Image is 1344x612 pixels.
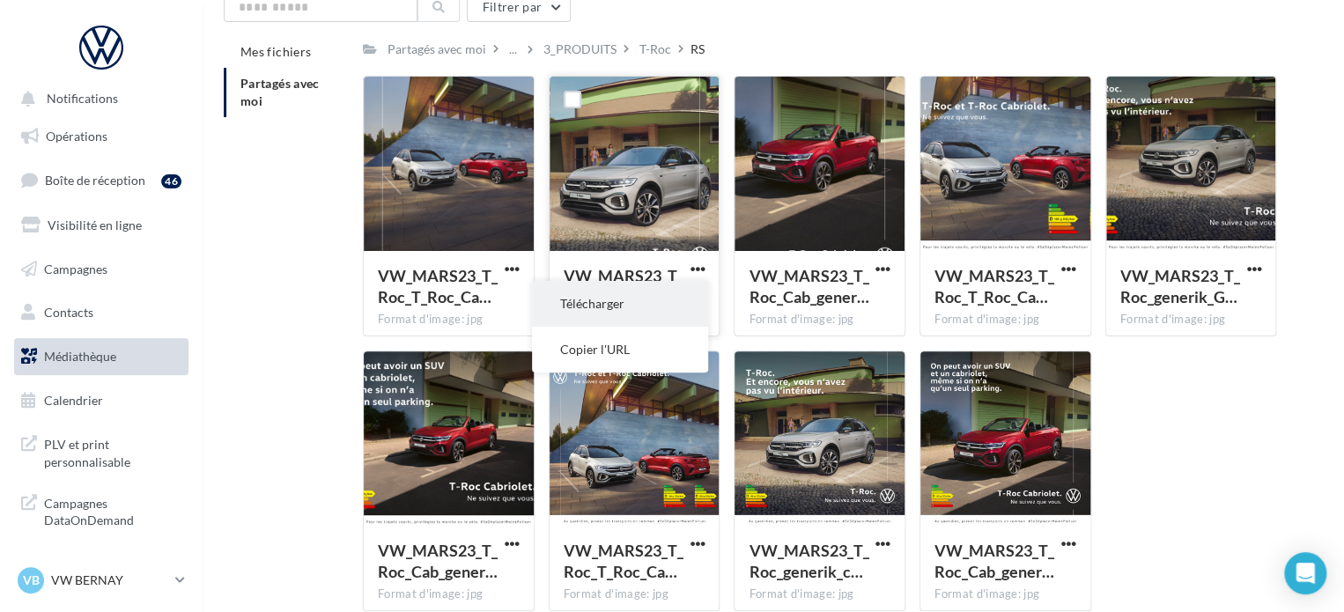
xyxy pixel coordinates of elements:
[1284,552,1326,594] div: Open Intercom Messenger
[11,338,192,375] a: Médiathèque
[11,294,192,331] a: Contacts
[44,305,93,320] span: Contacts
[934,312,1076,328] div: Format d'image: jpg
[44,261,107,276] span: Campagnes
[378,266,498,306] span: VW_MARS23_T_Roc_T_Roc_Cab_generik_Story
[749,586,890,602] div: Format d'image: jpg
[11,207,192,244] a: Visibilité en ligne
[934,266,1054,306] span: VW_MARS23_T_Roc_T_Roc_Cab_generik_GMB
[378,312,520,328] div: Format d'image: jpg
[14,564,188,597] a: VB VW BERNAY
[639,41,671,58] div: T-Roc
[51,571,168,589] p: VW BERNAY
[934,586,1076,602] div: Format d'image: jpg
[44,393,103,408] span: Calendrier
[48,218,142,232] span: Visibilité en ligne
[11,382,192,419] a: Calendrier
[564,586,705,602] div: Format d'image: jpg
[23,571,40,589] span: VB
[11,161,192,199] a: Boîte de réception46
[1120,266,1240,306] span: VW_MARS23_T_Roc_generik_GMB
[532,327,708,372] button: Copier l'URL
[46,129,107,144] span: Opérations
[45,173,145,188] span: Boîte de réception
[934,541,1054,581] span: VW_MARS23_T_Roc_Cab_generik_carre
[11,425,192,477] a: PLV et print personnalisable
[240,44,311,59] span: Mes fichiers
[506,37,521,62] div: ...
[11,251,192,288] a: Campagnes
[44,349,116,364] span: Médiathèque
[44,432,181,470] span: PLV et print personnalisable
[749,266,868,306] span: VW_MARS23_T_Roc_Cab_generik_Story
[388,41,486,58] div: Partagés avec moi
[1120,312,1262,328] div: Format d'image: jpg
[690,41,705,58] div: RS
[749,541,868,581] span: VW_MARS23_T_Roc_generik_carre
[564,266,683,328] span: VW_MARS23_T_Roc_generik_Story
[532,281,708,327] button: Télécharger
[161,174,181,188] div: 46
[378,541,498,581] span: VW_MARS23_T_Roc_Cab_generik_GMB
[47,92,118,107] span: Notifications
[378,586,520,602] div: Format d'image: jpg
[749,312,890,328] div: Format d'image: jpg
[44,491,181,529] span: Campagnes DataOnDemand
[564,541,683,581] span: VW_MARS23_T_Roc_T_Roc_Cab_generik_carre
[11,484,192,536] a: Campagnes DataOnDemand
[11,118,192,155] a: Opérations
[240,76,320,108] span: Partagés avec moi
[543,41,617,58] div: 3_PRODUITS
